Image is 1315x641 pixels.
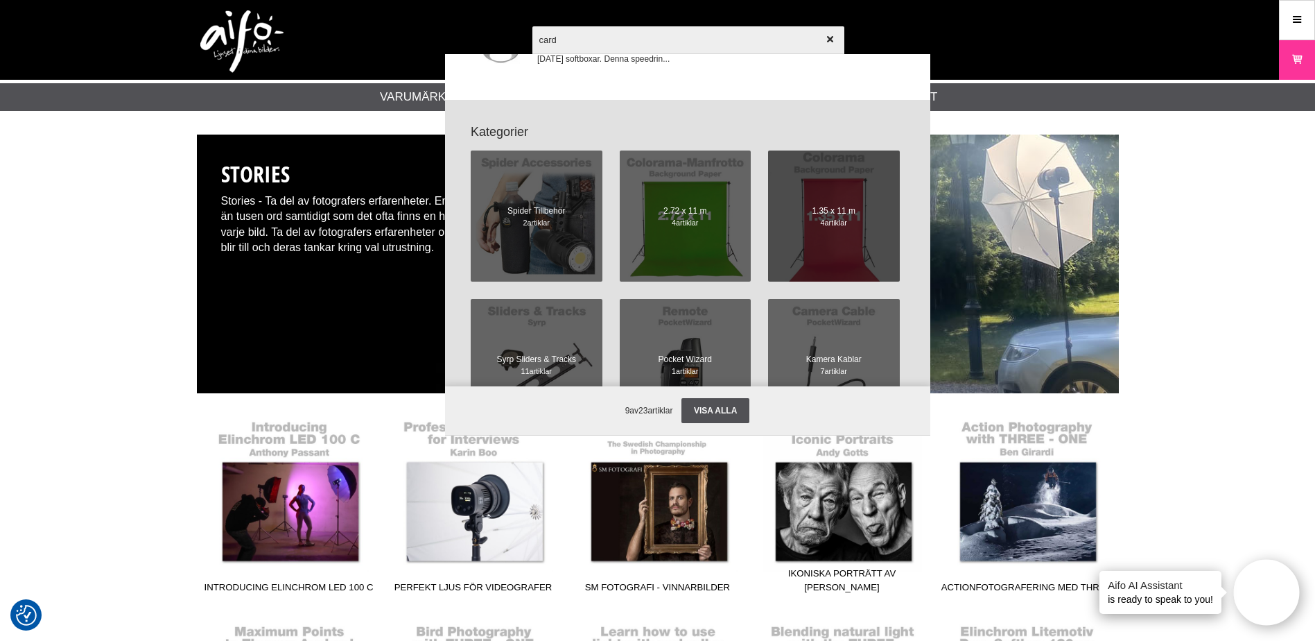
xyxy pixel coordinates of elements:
[507,217,565,228] span: 2
[659,366,712,377] span: 1
[528,219,550,227] span: artiklar
[496,353,576,366] span: Syrp Sliders & Tracks
[625,406,630,416] span: 9
[812,205,855,217] span: 1.35 x 11 m
[16,605,37,626] img: Revisit consent button
[629,406,638,416] span: av
[806,366,862,377] span: 7
[676,367,698,375] span: artiklar
[507,205,565,217] span: Spider Tillbehör
[532,15,844,64] input: Sök produkter ...
[676,219,698,227] span: artiklar
[200,10,284,73] img: logo.png
[812,217,855,228] span: 4
[663,217,707,228] span: 4
[380,88,462,106] a: Varumärken
[638,406,647,416] span: 23
[659,353,712,366] span: Pocket Wizard
[647,406,672,416] span: artiklar
[825,367,847,375] span: artiklar
[806,353,862,366] span: Kamera Kablar
[16,603,37,628] button: Samtyckesinställningar
[663,205,707,217] span: 2.72 x 11 m
[825,219,847,227] span: artiklar
[681,398,749,423] a: Visa alla
[462,123,913,142] strong: Kategorier
[496,366,576,377] span: 11
[530,367,552,375] span: artiklar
